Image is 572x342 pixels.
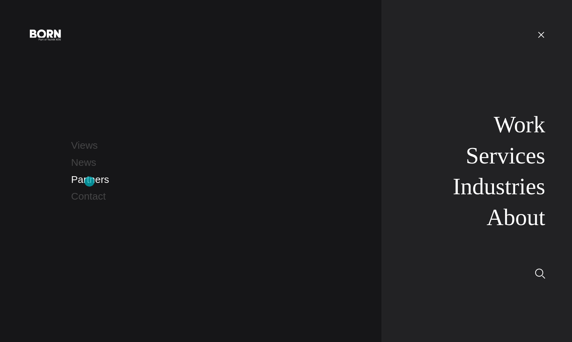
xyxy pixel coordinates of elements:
[71,191,105,202] a: Contact
[466,143,545,168] a: Services
[533,27,549,42] button: Open
[453,174,545,199] a: Industries
[71,174,109,185] a: Partners
[494,112,545,137] a: Work
[487,204,545,230] a: About
[71,140,97,151] a: Views
[71,157,96,168] a: News
[535,269,545,279] img: Search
